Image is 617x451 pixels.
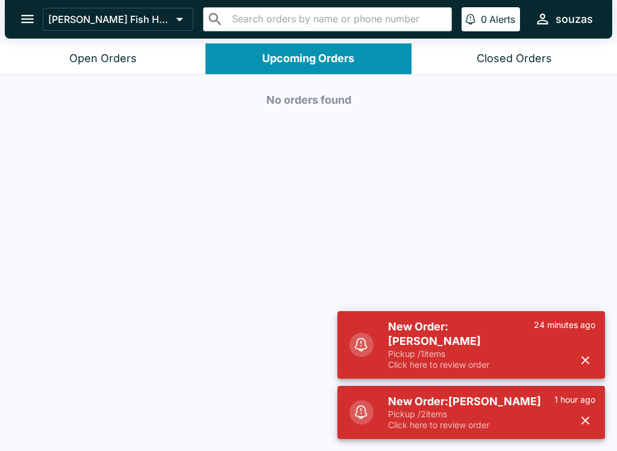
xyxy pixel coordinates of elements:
div: Open Orders [69,52,137,66]
p: 1 hour ago [554,394,595,405]
p: [PERSON_NAME] Fish House [48,13,171,25]
div: Upcoming Orders [262,52,354,66]
div: Closed Orders [477,52,552,66]
p: Click here to review order [388,359,534,370]
p: Pickup / 1 items [388,348,534,359]
button: souzas [530,6,598,32]
input: Search orders by name or phone number [228,11,446,28]
h5: New Order: [PERSON_NAME] [388,394,554,409]
button: open drawer [12,4,43,34]
p: Pickup / 2 items [388,409,554,420]
p: Alerts [489,13,515,25]
p: 0 [481,13,487,25]
p: 24 minutes ago [534,320,595,330]
button: [PERSON_NAME] Fish House [43,8,193,31]
div: souzas [556,12,593,27]
h5: New Order: [PERSON_NAME] [388,320,534,348]
p: Click here to review order [388,420,554,430]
